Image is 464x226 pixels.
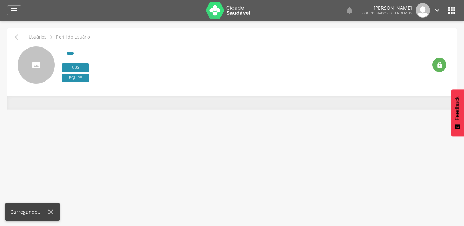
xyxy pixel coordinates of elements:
[13,33,22,41] i: Voltar
[29,34,46,40] p: Usuários
[62,63,89,72] span: Ubs
[10,6,18,14] i: 
[345,3,354,18] a: 
[362,6,412,10] p: [PERSON_NAME]
[7,5,21,15] a: 
[56,34,90,40] p: Perfil do Usuário
[446,5,457,16] i: 
[62,74,89,82] span: Equipe
[433,3,441,18] a: 
[433,7,441,14] i: 
[345,6,354,14] i: 
[454,96,461,120] span: Feedback
[362,11,412,15] span: Coordenador de Endemias
[432,58,446,72] div: Resetar senha
[451,89,464,136] button: Feedback - Mostrar pesquisa
[436,62,443,68] i: 
[47,33,55,41] i: 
